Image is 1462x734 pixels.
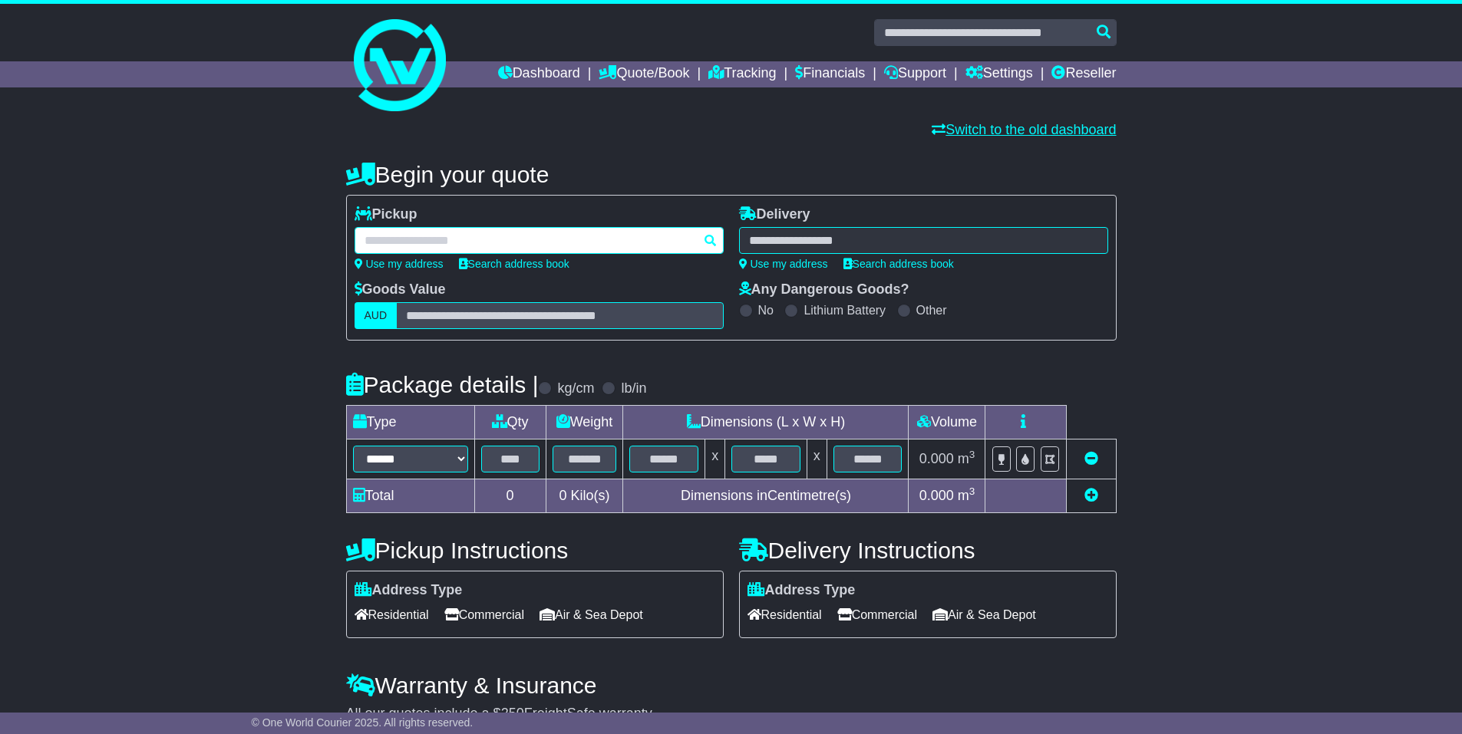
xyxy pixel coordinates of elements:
span: Residential [355,603,429,627]
a: Use my address [739,258,828,270]
h4: Warranty & Insurance [346,673,1117,698]
label: kg/cm [557,380,594,397]
td: Volume [909,406,985,439]
sup: 3 [969,449,975,460]
a: Remove this item [1084,451,1098,466]
td: Dimensions (L x W x H) [623,406,909,439]
span: 0 [559,488,566,503]
span: 250 [501,706,524,721]
a: Settings [965,61,1033,87]
h4: Begin your quote [346,162,1117,187]
label: Address Type [355,582,463,599]
span: 0.000 [919,451,954,466]
div: All our quotes include a $ FreightSafe warranty. [346,706,1117,722]
a: Tracking [708,61,776,87]
a: Search address book [459,258,569,270]
td: Type [346,406,474,439]
td: 0 [474,479,546,513]
label: Delivery [739,206,810,223]
a: Use my address [355,258,444,270]
label: Address Type [748,582,856,599]
td: x [705,439,725,479]
span: Residential [748,603,822,627]
typeahead: Please provide city [355,227,724,254]
a: Quote/Book [599,61,689,87]
span: Commercial [837,603,917,627]
td: Qty [474,406,546,439]
label: AUD [355,302,398,329]
span: Commercial [444,603,524,627]
label: No [758,303,774,318]
span: Air & Sea Depot [932,603,1036,627]
label: Pickup [355,206,417,223]
td: Weight [546,406,623,439]
a: Reseller [1051,61,1116,87]
label: Lithium Battery [804,303,886,318]
a: Dashboard [498,61,580,87]
span: © One World Courier 2025. All rights reserved. [252,716,474,729]
h4: Package details | [346,372,539,397]
label: Any Dangerous Goods? [739,281,909,298]
td: Total [346,479,474,513]
label: Other [916,303,947,318]
a: Switch to the old dashboard [932,122,1116,137]
a: Search address book [843,258,954,270]
a: Support [884,61,946,87]
td: Kilo(s) [546,479,623,513]
h4: Pickup Instructions [346,538,724,563]
a: Financials [795,61,865,87]
a: Add new item [1084,488,1098,503]
span: Air & Sea Depot [540,603,643,627]
sup: 3 [969,485,975,497]
label: Goods Value [355,281,446,298]
td: x [807,439,827,479]
span: 0.000 [919,488,954,503]
h4: Delivery Instructions [739,538,1117,563]
span: m [958,488,975,503]
label: lb/in [621,380,646,397]
span: m [958,451,975,466]
td: Dimensions in Centimetre(s) [623,479,909,513]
